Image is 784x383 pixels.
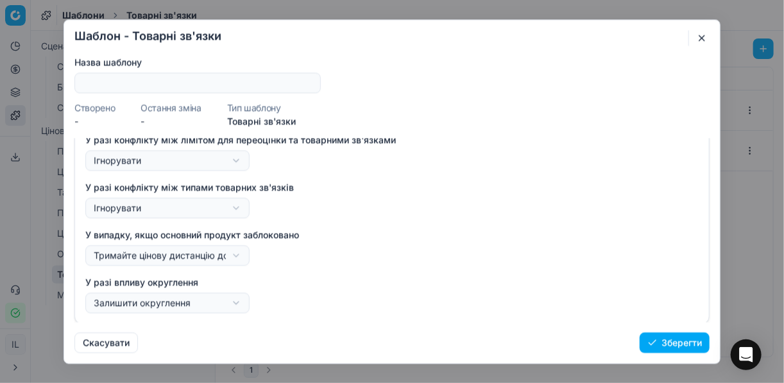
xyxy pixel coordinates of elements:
label: У разі конфлікту між типами товарних зв'язків [85,180,699,193]
dd: - [74,115,115,128]
label: У разі впливу округлення [85,275,699,288]
dt: Тип шаблону [227,103,296,112]
dt: Остання зміна [141,103,201,112]
dd: - [141,115,201,128]
h2: Шаблон - Товарні зв'язки [74,30,221,42]
label: У разі конфлікту між лімітом для переоцінки та товарними зв'язками [85,133,699,146]
label: У випадку, якщо основний продукт заблоковано [85,228,699,241]
button: Зберегти [640,332,710,353]
dt: Створено [74,103,115,112]
button: Скасувати [74,332,138,353]
span: Товарні зв'язки [227,115,296,126]
label: Назва шаблону [74,56,321,69]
